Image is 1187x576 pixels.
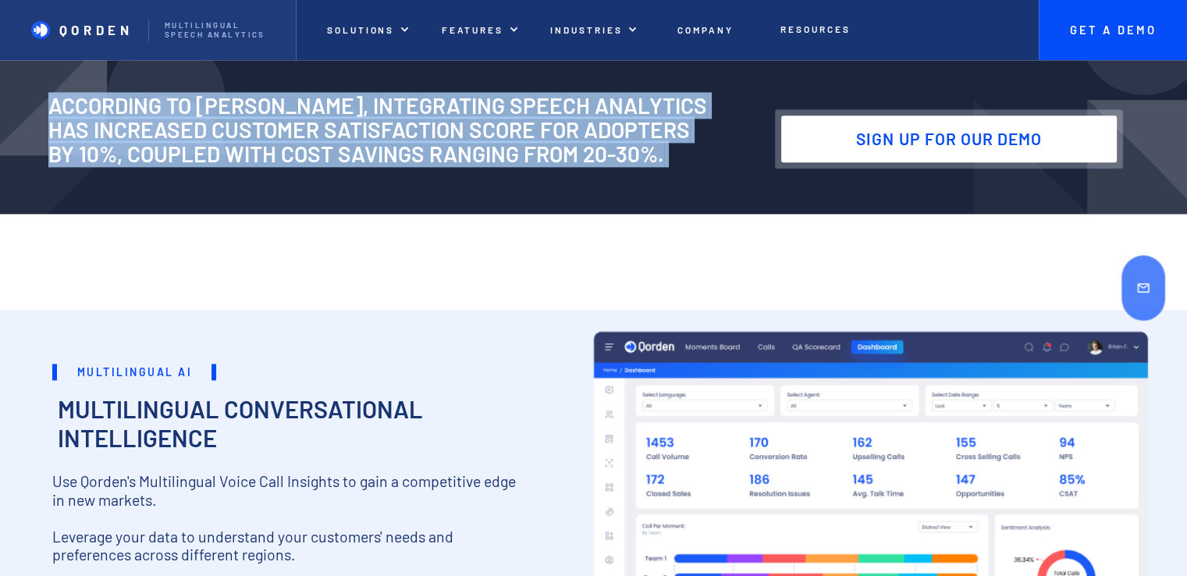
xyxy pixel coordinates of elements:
a: Sign up for our DEMO [775,109,1123,169]
p: Solutions [327,24,394,35]
h1: Multilingual AI [52,364,216,380]
p: features [442,24,504,35]
p: Qorden [59,22,133,37]
p: Resources [780,23,850,34]
p: Use Qorden's Multilingual Voice Call Insights to gain a competitive edge in new markets. ‍ Levera... [52,472,531,564]
h2: Multilingual Conversational Intelligence [58,395,526,453]
p: Sign up for our DEMO [802,121,1096,156]
p: Get A Demo [1054,23,1171,37]
h2: According to [PERSON_NAME], integrating speech analytics has increased Customer satisfaction scor... [48,94,759,165]
p: INDUSTRIES [550,24,622,35]
p: Multilingual Speech analytics [165,21,280,40]
p: Company [677,24,734,35]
